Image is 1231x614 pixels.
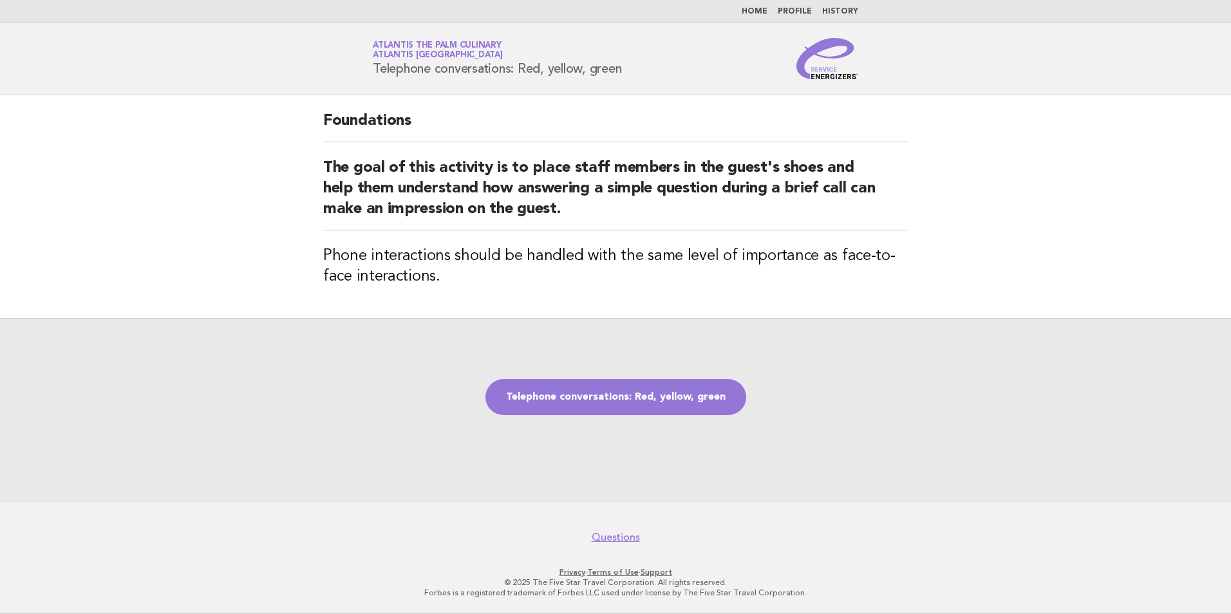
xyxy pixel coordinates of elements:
[641,568,672,577] a: Support
[221,577,1010,588] p: © 2025 The Five Star Travel Corporation. All rights reserved.
[592,531,640,544] a: Questions
[742,8,767,15] a: Home
[373,51,503,60] span: Atlantis [GEOGRAPHIC_DATA]
[373,41,503,59] a: Atlantis The Palm CulinaryAtlantis [GEOGRAPHIC_DATA]
[559,568,585,577] a: Privacy
[587,568,639,577] a: Terms of Use
[221,567,1010,577] p: · ·
[796,38,858,79] img: Service Energizers
[323,111,908,142] h2: Foundations
[221,588,1010,598] p: Forbes is a registered trademark of Forbes LLC used under license by The Five Star Travel Corpora...
[778,8,812,15] a: Profile
[323,158,908,230] h2: The goal of this activity is to place staff members in the guest's shoes and help them understand...
[822,8,858,15] a: History
[373,42,621,75] h1: Telephone conversations: Red, yellow, green
[485,379,746,415] a: Telephone conversations: Red, yellow, green
[323,246,908,287] h3: Phone interactions should be handled with the same level of importance as face-to-face interactions.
